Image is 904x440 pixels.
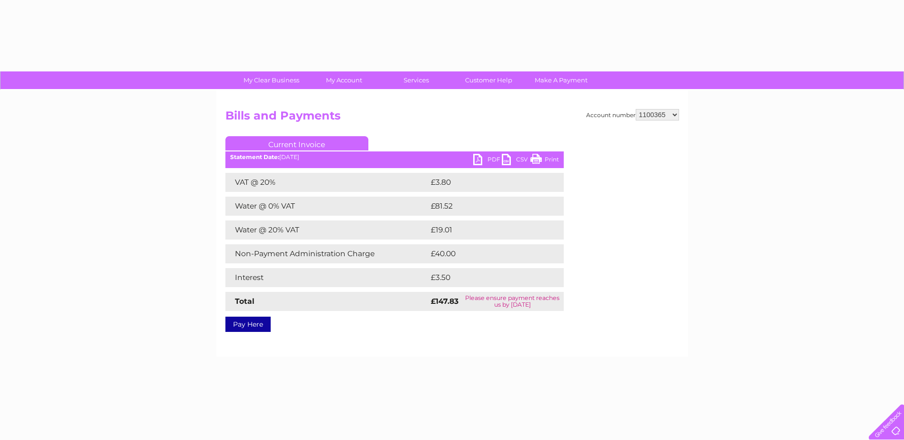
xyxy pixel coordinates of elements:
td: £81.52 [428,197,543,216]
a: My Clear Business [232,71,311,89]
td: Water @ 0% VAT [225,197,428,216]
td: Please ensure payment reaches us by [DATE] [461,292,563,311]
h2: Bills and Payments [225,109,679,127]
td: Non-Payment Administration Charge [225,244,428,263]
div: Account number [586,109,679,120]
a: CSV [502,154,530,168]
a: Customer Help [449,71,528,89]
strong: Total [235,297,254,306]
a: Print [530,154,559,168]
div: [DATE] [225,154,564,160]
td: Water @ 20% VAT [225,220,428,240]
td: £19.01 [428,220,543,240]
td: £3.50 [428,268,541,287]
td: VAT @ 20% [225,173,428,192]
td: Interest [225,268,428,287]
a: My Account [305,71,383,89]
strong: £147.83 [431,297,458,306]
a: PDF [473,154,502,168]
td: £40.00 [428,244,545,263]
a: Make A Payment [522,71,600,89]
a: Pay Here [225,317,271,332]
a: Services [377,71,456,89]
a: Current Invoice [225,136,368,150]
td: £3.80 [428,173,542,192]
b: Statement Date: [230,153,279,160]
